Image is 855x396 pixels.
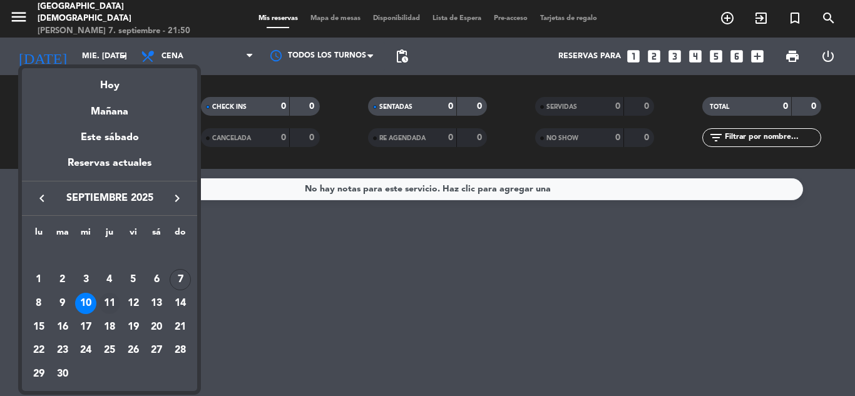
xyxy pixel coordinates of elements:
[98,315,121,339] td: 18 de septiembre de 2025
[22,155,197,181] div: Reservas actuales
[99,317,120,338] div: 18
[170,317,191,338] div: 21
[52,363,73,385] div: 30
[75,293,96,314] div: 10
[145,315,169,339] td: 20 de septiembre de 2025
[145,292,169,315] td: 13 de septiembre de 2025
[74,292,98,315] td: 10 de septiembre de 2025
[51,339,74,363] td: 23 de septiembre de 2025
[170,269,191,290] div: 7
[27,362,51,386] td: 29 de septiembre de 2025
[51,268,74,292] td: 2 de septiembre de 2025
[170,293,191,314] div: 14
[145,268,169,292] td: 6 de septiembre de 2025
[28,340,49,362] div: 22
[121,292,145,315] td: 12 de septiembre de 2025
[168,225,192,245] th: domingo
[98,268,121,292] td: 4 de septiembre de 2025
[28,269,49,290] div: 1
[168,315,192,339] td: 21 de septiembre de 2025
[34,191,49,206] i: keyboard_arrow_left
[121,315,145,339] td: 19 de septiembre de 2025
[168,339,192,363] td: 28 de septiembre de 2025
[51,362,74,386] td: 30 de septiembre de 2025
[51,225,74,245] th: martes
[22,68,197,94] div: Hoy
[52,269,73,290] div: 2
[146,317,167,338] div: 20
[99,269,120,290] div: 4
[52,293,73,314] div: 9
[166,190,188,206] button: keyboard_arrow_right
[145,225,169,245] th: sábado
[51,292,74,315] td: 9 de septiembre de 2025
[75,340,96,362] div: 24
[99,293,120,314] div: 11
[27,245,192,268] td: SEP.
[98,225,121,245] th: jueves
[22,94,197,120] div: Mañana
[27,315,51,339] td: 15 de septiembre de 2025
[123,340,144,362] div: 26
[28,293,49,314] div: 8
[74,225,98,245] th: miércoles
[146,269,167,290] div: 6
[145,339,169,363] td: 27 de septiembre de 2025
[74,268,98,292] td: 3 de septiembre de 2025
[146,340,167,362] div: 27
[52,317,73,338] div: 16
[170,191,185,206] i: keyboard_arrow_right
[22,120,197,155] div: Este sábado
[28,317,49,338] div: 15
[28,363,49,385] div: 29
[146,293,167,314] div: 13
[121,268,145,292] td: 5 de septiembre de 2025
[123,269,144,290] div: 5
[98,292,121,315] td: 11 de septiembre de 2025
[27,225,51,245] th: lunes
[27,339,51,363] td: 22 de septiembre de 2025
[27,268,51,292] td: 1 de septiembre de 2025
[75,269,96,290] div: 3
[170,340,191,362] div: 28
[123,293,144,314] div: 12
[121,339,145,363] td: 26 de septiembre de 2025
[31,190,53,206] button: keyboard_arrow_left
[51,315,74,339] td: 16 de septiembre de 2025
[52,340,73,362] div: 23
[75,317,96,338] div: 17
[121,225,145,245] th: viernes
[123,317,144,338] div: 19
[98,339,121,363] td: 25 de septiembre de 2025
[27,292,51,315] td: 8 de septiembre de 2025
[53,190,166,206] span: septiembre 2025
[74,315,98,339] td: 17 de septiembre de 2025
[168,268,192,292] td: 7 de septiembre de 2025
[168,292,192,315] td: 14 de septiembre de 2025
[99,340,120,362] div: 25
[74,339,98,363] td: 24 de septiembre de 2025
